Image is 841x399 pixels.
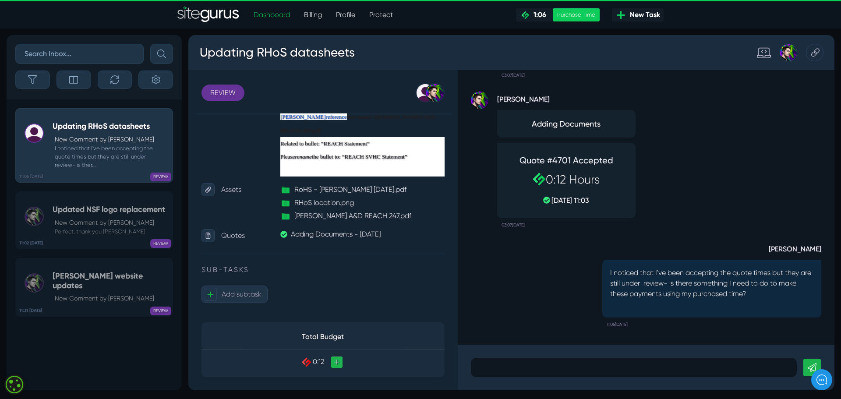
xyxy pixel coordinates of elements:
[33,194,92,207] p: Quotes
[55,218,165,227] p: New Comment by [PERSON_NAME]
[53,290,216,314] th: Total Budget
[321,120,435,131] h4: Quote #4701 Accepted
[92,194,256,205] a: Adding Documents - [DATE]
[92,161,256,174] a: RHoS location.png
[92,148,256,161] a: RoHS - [PERSON_NAME] [DATE].pdf
[583,9,609,26] div: Josh Carter
[13,251,79,268] button: +Add subtask
[612,8,664,21] a: New Task
[150,239,171,248] span: REVIEW
[422,233,625,264] p: I noticed that I've been accepting the quote times but they are still under review- is there some...
[124,322,136,331] span: 0:12
[297,6,329,24] a: Billing
[92,152,102,159] img: sitegurus-folder_d3vk6q.png
[53,227,165,236] small: Perfect, thank you [PERSON_NAME]
[143,321,154,333] a: +
[53,122,168,131] h5: Updating RHoS datasheets
[57,104,105,111] span: New conversation
[55,294,168,303] p: New Comment by [PERSON_NAME]
[177,6,240,24] img: Sitegurus Logo
[418,282,439,297] small: 11:05[DATE]
[19,173,43,180] b: 11:05 [DATE]
[118,304,144,311] span: Messages
[19,307,42,314] b: 11:31 [DATE]
[14,99,162,117] button: New conversation
[92,165,102,172] img: sitegurus-folder_d3vk6q.png
[15,108,173,183] a: 11:05 [DATE] Updating RHoS datasheetsNew Comment by [PERSON_NAME] I noticed that I've been accept...
[13,14,64,28] img: Company Logo
[36,304,52,311] span: Home
[92,178,102,185] img: sitegurus-folder_d3vk6q.png
[150,173,171,181] span: REVIEW
[4,374,25,395] div: Cookie consent button
[15,191,173,249] a: 11:02 [DATE] Updated NSF logo replacementNew Comment by [PERSON_NAME] Perfect, thank you [PERSON_...
[53,144,168,169] small: I noticed that I've been accepting the quote times but they are still under review- is ther...
[313,33,336,47] small: 03:07[DATE]
[321,160,435,171] p: [DATE] 11:03
[11,6,167,29] h3: Updating RHoS datasheets
[309,56,447,70] strong: [PERSON_NAME]
[92,105,181,112] span: Related to bullet: “REACH Statement”
[177,6,240,24] a: SiteGurus
[13,69,162,83] h2: How can we help?
[13,49,56,66] a: REVIEW
[560,9,583,26] div: Standard
[15,258,173,317] a: 11:31 [DATE] [PERSON_NAME] website updatesNew Comment by [PERSON_NAME] REVIEW
[313,183,336,197] small: 03:07[DATE]
[530,11,546,19] span: 1:06
[106,118,124,125] i: rename
[19,240,43,247] b: 11:02 [DATE]
[15,253,28,266] span: +
[33,255,73,263] span: Add subtask
[92,118,219,125] span: Please the bullet to: “REACH SVHC Statement”
[53,272,168,290] h5: [PERSON_NAME] website updates
[626,10,660,20] span: New Task
[13,230,256,240] p: SUB-TASKS
[618,9,635,26] div: Copy this Task URL
[150,307,171,315] span: REVIEW
[15,44,144,64] input: Search Inbox...
[516,8,600,21] a: 1:06 Purchase Time
[55,135,168,144] p: New Comment by [PERSON_NAME]
[414,206,633,219] strong: [PERSON_NAME]
[321,138,435,152] h2: 0:12 Hours
[811,369,832,390] iframe: gist-messenger-bubble-iframe
[329,6,362,24] a: Profile
[92,78,247,99] span: Doc name: [PERSON_NAME] A&D REACH 247.pdf
[362,6,400,24] a: Protect
[92,174,256,187] a: [PERSON_NAME] A&D REACH 247.pdf
[53,205,165,215] h5: Updated NSF logo replacement
[553,8,600,21] div: Purchase Time
[33,148,92,161] p: Assets
[317,83,439,95] span: Adding Documents
[13,53,162,67] h1: Hello [PERSON_NAME]!
[247,6,297,24] a: Dashboard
